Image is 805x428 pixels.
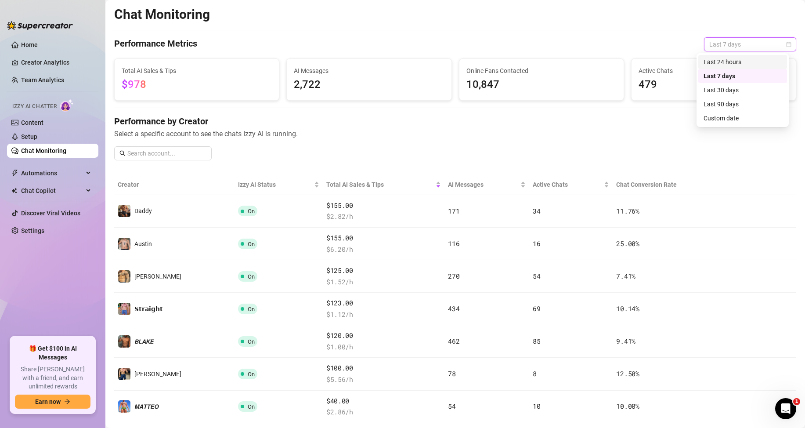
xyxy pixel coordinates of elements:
[786,42,791,47] span: calendar
[248,273,255,280] span: On
[294,66,444,76] span: AI Messages
[21,76,64,83] a: Team Analytics
[709,38,791,51] span: Last 7 days
[21,55,91,69] a: Creator Analytics
[21,184,83,198] span: Chat Copilot
[235,174,323,195] th: Izzy AI Status
[533,369,537,378] span: 8
[248,371,255,377] span: On
[118,238,130,250] img: Austin
[326,233,441,243] span: $155.00
[533,239,540,248] span: 16
[122,66,272,76] span: Total AI Sales & Tips
[533,337,540,345] span: 85
[248,338,255,345] span: On
[21,210,80,217] a: Discover Viral Videos
[118,303,130,315] img: 𝗦𝘁𝗿𝗮𝗶𝗴𝗵𝘁
[326,342,441,352] span: $ 1.00 /h
[326,330,441,341] span: $120.00
[12,102,57,111] span: Izzy AI Chatter
[616,239,639,248] span: 25.00 %
[639,66,789,76] span: Active Chats
[448,272,459,280] span: 270
[639,76,789,93] span: 479
[466,66,617,76] span: Online Fans Contacted
[616,207,639,215] span: 11.76 %
[533,207,540,215] span: 34
[448,207,459,215] span: 171
[533,304,540,313] span: 69
[134,273,181,280] span: [PERSON_NAME]
[64,399,70,405] span: arrow-right
[698,55,787,69] div: Last 24 hours
[15,345,90,362] span: 🎁 Get $100 in AI Messages
[448,304,459,313] span: 434
[533,272,540,280] span: 54
[21,147,66,154] a: Chat Monitoring
[326,200,441,211] span: $155.00
[533,402,540,410] span: 10
[11,170,18,177] span: thunderbolt
[238,180,312,189] span: Izzy AI Status
[11,188,17,194] img: Chat Copilot
[616,337,635,345] span: 9.41 %
[326,298,441,308] span: $123.00
[613,174,728,195] th: Chat Conversion Rate
[15,395,90,409] button: Earn nowarrow-right
[448,239,459,248] span: 116
[616,402,639,410] span: 10.00 %
[704,99,782,109] div: Last 90 days
[134,305,163,312] span: 𝗦𝘁𝗿𝗮𝗶𝗴𝗵𝘁
[294,76,444,93] span: 2,722
[21,119,43,126] a: Content
[529,174,613,195] th: Active Chats
[21,227,44,234] a: Settings
[21,41,38,48] a: Home
[448,402,455,410] span: 54
[134,370,181,377] span: [PERSON_NAME]
[616,304,639,313] span: 10.14 %
[248,306,255,312] span: On
[118,400,130,413] img: 𝙈𝘼𝙏𝙏𝙀𝙊
[616,369,639,378] span: 12.50 %
[114,128,796,139] span: Select a specific account to see the chats Izzy AI is running.
[326,374,441,385] span: $ 5.56 /h
[21,133,37,140] a: Setup
[698,111,787,125] div: Custom date
[326,396,441,406] span: $40.00
[7,21,73,30] img: logo-BBDzfeDw.svg
[127,149,206,158] input: Search account...
[134,207,152,214] span: Daddy
[698,83,787,97] div: Last 30 days
[775,398,796,419] iframe: Intercom live chat
[704,85,782,95] div: Last 30 days
[704,71,782,81] div: Last 7 days
[248,403,255,410] span: On
[118,368,130,380] img: Paul
[248,241,255,247] span: On
[114,115,796,127] h4: Performance by Creator
[326,407,441,417] span: $ 2.86 /h
[248,208,255,214] span: On
[114,37,197,51] h4: Performance Metrics
[326,180,434,189] span: Total AI Sales & Tips
[118,270,130,283] img: 𝙅𝙊𝙀
[35,398,61,405] span: Earn now
[119,150,126,156] span: search
[114,6,210,23] h2: Chat Monitoring
[15,365,90,391] span: Share [PERSON_NAME] with a friend, and earn unlimited rewards
[698,69,787,83] div: Last 7 days
[444,174,529,195] th: AI Messages
[326,363,441,374] span: $100.00
[698,97,787,111] div: Last 90 days
[704,113,782,123] div: Custom date
[326,211,441,222] span: $ 2.82 /h
[704,57,782,67] div: Last 24 hours
[60,99,74,112] img: AI Chatter
[326,244,441,255] span: $ 6.20 /h
[466,76,617,93] span: 10,847
[533,180,603,189] span: Active Chats
[326,265,441,276] span: $125.00
[448,337,459,345] span: 462
[793,398,800,405] span: 1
